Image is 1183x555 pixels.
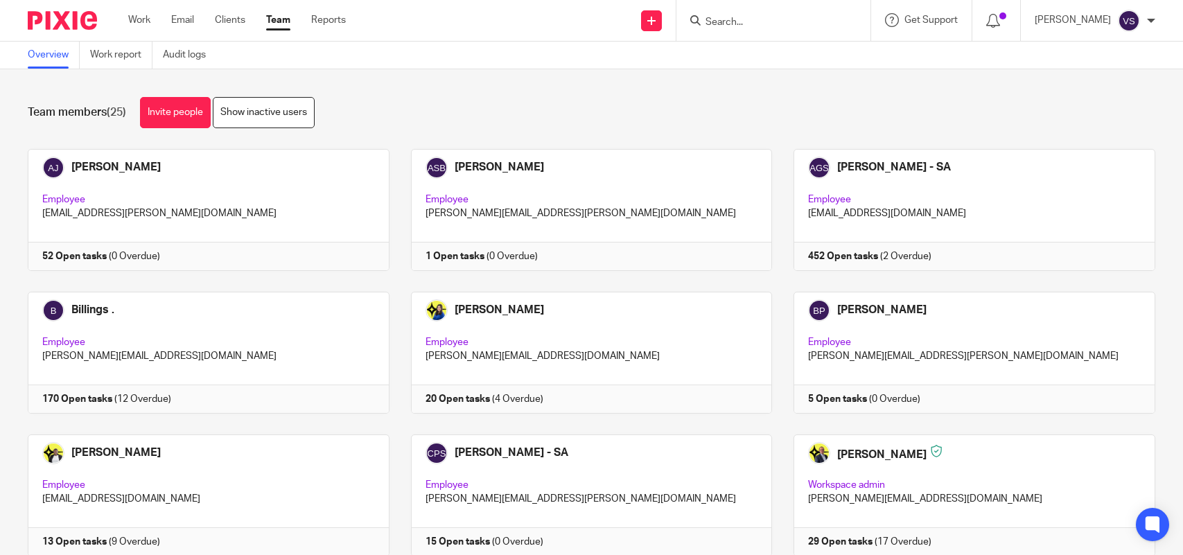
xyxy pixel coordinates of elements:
img: Pixie [28,11,97,30]
a: Reports [311,13,346,27]
h1: Team members [28,105,126,120]
span: (25) [107,107,126,118]
a: Team [266,13,290,27]
a: Show inactive users [213,97,315,128]
a: Work report [90,42,152,69]
input: Search [704,17,829,29]
a: Email [171,13,194,27]
a: Invite people [140,97,211,128]
a: Clients [215,13,245,27]
img: svg%3E [1118,10,1140,32]
p: [PERSON_NAME] [1035,13,1111,27]
a: Work [128,13,150,27]
a: Overview [28,42,80,69]
a: Audit logs [163,42,216,69]
span: Get Support [904,15,958,25]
